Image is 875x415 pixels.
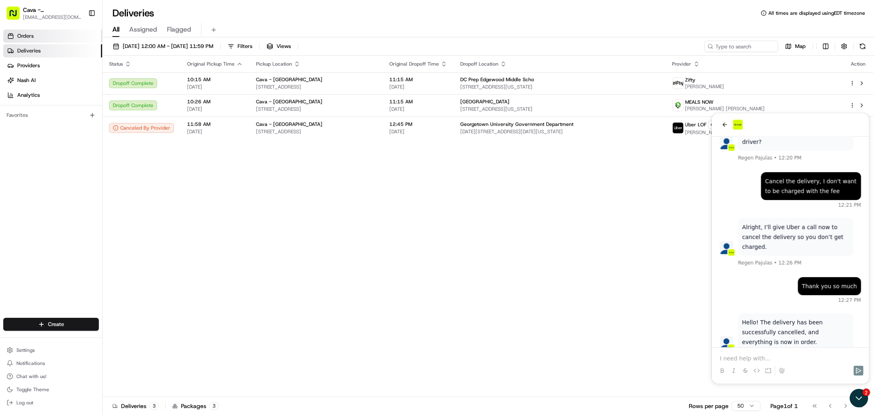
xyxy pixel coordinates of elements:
[673,78,683,89] img: zifty-logo-trans-sq.png
[17,32,34,40] span: Orders
[3,74,102,87] a: Nash AI
[23,14,82,21] button: [EMAIL_ADDRESS][DOMAIN_NAME]
[849,388,871,410] iframe: Open customer support
[187,61,235,67] span: Original Pickup Time
[16,373,46,380] span: Chat with us!
[3,59,102,72] a: Providers
[389,61,439,67] span: Original Dropoff Time
[256,84,376,90] span: [STREET_ADDRESS]
[210,402,219,410] div: 3
[172,402,219,410] div: Packages
[460,98,509,105] span: [GEOGRAPHIC_DATA]
[109,41,217,52] button: [DATE] 12:00 AM - [DATE] 11:59 PM
[689,402,729,410] p: Rows per page
[460,121,573,128] span: Georgetown University Government Department
[150,402,159,410] div: 3
[3,344,99,356] button: Settings
[389,76,447,83] span: 11:15 AM
[850,61,867,67] div: Action
[673,123,683,133] img: uber-new-logo.jpeg
[770,402,798,410] div: Page 1 of 1
[685,129,724,136] span: [PERSON_NAME]
[187,106,243,112] span: [DATE]
[256,76,322,83] span: Cava - [GEOGRAPHIC_DATA]
[685,121,707,128] span: Uber LOF
[389,98,447,105] span: 11:15 AM
[23,6,82,14] button: Cava - [GEOGRAPHIC_DATA]
[112,25,119,34] span: All
[256,128,376,135] span: [STREET_ADDRESS]
[187,76,243,83] span: 10:15 AM
[187,98,243,105] span: 10:26 AM
[460,84,659,90] span: [STREET_ADDRESS][US_STATE]
[3,384,99,395] button: Toggle Theme
[460,128,659,135] span: [DATE][STREET_ADDRESS][DATE][US_STATE]
[256,106,376,112] span: [STREET_ADDRESS]
[389,121,447,128] span: 12:45 PM
[673,100,683,111] img: melas_now_logo.png
[389,106,447,112] span: [DATE]
[123,43,213,50] span: [DATE] 12:00 AM - [DATE] 11:59 PM
[187,121,243,128] span: 11:58 AM
[48,321,64,328] span: Create
[3,30,102,43] a: Orders
[460,76,534,83] span: DC Prep Edgewood Middle Scho
[708,120,718,129] button: +1
[109,61,123,67] span: Status
[238,43,252,50] span: Filters
[704,41,778,52] input: Type to search
[389,84,447,90] span: [DATE]
[17,47,41,55] span: Deliveries
[276,43,291,50] span: Views
[3,89,102,102] a: Analytics
[781,41,809,52] button: Map
[17,62,40,69] span: Providers
[685,83,724,90] span: [PERSON_NAME]
[167,25,191,34] span: Flagged
[3,371,99,382] button: Chat with us!
[224,41,256,52] button: Filters
[16,347,35,353] span: Settings
[768,10,865,16] span: All times are displayed using EDT timezone
[112,402,159,410] div: Deliveries
[712,113,869,384] iframe: Customer support window
[16,399,33,406] span: Log out
[263,41,295,52] button: Views
[109,123,174,133] button: Canceled By Provider
[187,128,243,135] span: [DATE]
[3,44,102,57] a: Deliveries
[256,121,322,128] span: Cava - [GEOGRAPHIC_DATA]
[685,77,696,83] span: Zifty
[672,61,692,67] span: Provider
[3,358,99,369] button: Notifications
[16,386,49,393] span: Toggle Theme
[17,91,40,99] span: Analytics
[129,25,157,34] span: Assigned
[685,105,765,112] span: [PERSON_NAME] [PERSON_NAME]
[3,318,99,331] button: Create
